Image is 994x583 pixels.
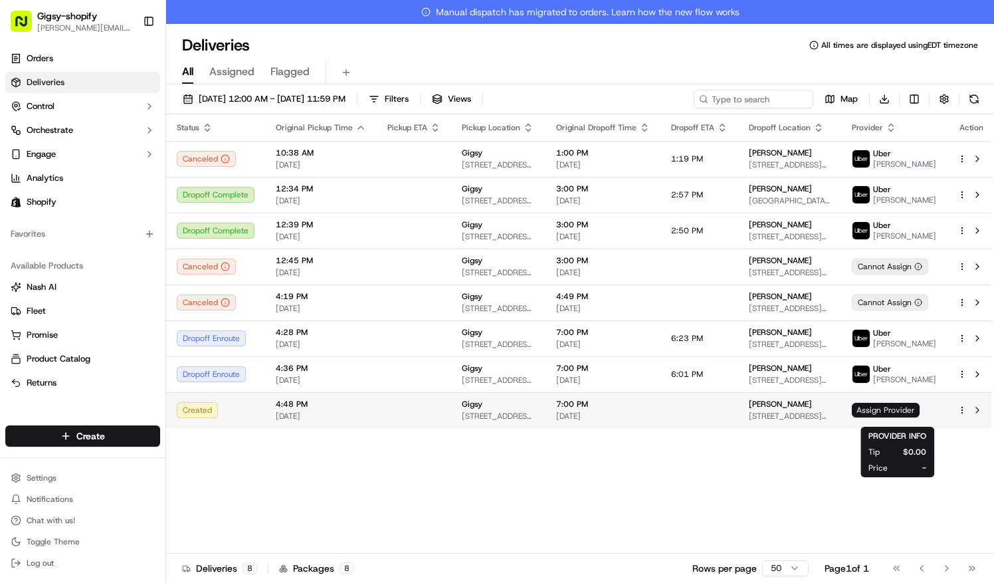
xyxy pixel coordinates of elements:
button: Product Catalog [5,348,160,370]
span: 3:00 PM [556,255,650,266]
span: Promise [27,329,58,341]
span: 4:19 PM [276,291,366,302]
span: Pickup ETA [387,122,427,133]
h1: Deliveries [182,35,250,56]
span: Provider [852,122,883,133]
span: [STREET_ADDRESS][US_STATE] [462,160,535,170]
span: 3:00 PM [556,183,650,194]
span: [PERSON_NAME] [873,195,936,205]
span: [DATE] [276,375,366,386]
button: See all [206,170,242,185]
a: Orders [5,48,160,69]
input: Type to search [694,90,813,108]
span: Dropoff Location [749,122,811,133]
a: 💻API Documentation [107,291,219,315]
span: Notifications [27,494,73,505]
span: Gigsy [462,363,482,374]
button: Create [5,425,160,447]
span: Create [76,429,105,443]
span: Uber [873,364,891,374]
span: Knowledge Base [27,296,102,310]
span: Toggle Theme [27,536,80,547]
div: Past conversations [13,172,89,183]
span: Orchestrate [27,124,73,136]
span: Uber [873,148,891,159]
button: Toggle Theme [5,532,160,551]
span: [STREET_ADDRESS][US_STATE] [462,411,535,421]
span: [STREET_ADDRESS][US_STATE] [749,411,831,421]
button: [DATE] 12:00 AM - [DATE] 11:59 PM [177,90,351,108]
a: Fleet [11,305,155,317]
span: PROVIDER INFO [868,431,926,441]
span: Gigsy [462,183,482,194]
span: Product Catalog [27,353,90,365]
span: Log out [27,558,54,568]
button: Map [819,90,864,108]
span: Analytics [27,172,63,184]
span: Manual dispatch has migrated to orders. Learn how the new flow works [421,5,740,19]
div: 8 [243,562,257,574]
button: [PERSON_NAME][EMAIL_ADDRESS][DOMAIN_NAME] [37,23,132,33]
img: 1736555255976-a54dd68f-1ca7-489b-9aae-adbdc363a1c4 [27,242,37,253]
span: [DATE] [556,195,650,206]
span: 12:39 PM [276,219,366,230]
span: [DATE] [556,339,650,350]
button: Cannot Assign [852,294,928,310]
div: 💻 [112,298,123,308]
img: Masood Aslam [13,229,35,250]
button: Start new chat [226,130,242,146]
span: [DATE] [556,411,650,421]
span: 2:57 PM [671,189,703,200]
img: uber-new-logo.jpeg [852,222,870,239]
span: [DATE] [276,411,366,421]
span: [PERSON_NAME] [873,374,936,385]
span: [DATE] [118,241,145,252]
span: Gigsy [462,148,482,158]
img: Nash [13,13,40,39]
span: [STREET_ADDRESS][US_STATE] [749,375,831,386]
span: Flagged [270,64,310,80]
img: uber-new-logo.jpeg [852,366,870,383]
span: Deliveries [27,76,64,88]
p: Rows per page [692,562,757,575]
span: 6:01 PM [671,369,703,380]
div: Canceled [177,151,236,167]
span: [DATE] [556,303,650,314]
span: [DATE] [276,267,366,278]
div: We're available if you need us! [60,140,183,150]
span: 10:38 AM [276,148,366,158]
span: 2:50 PM [671,225,703,236]
span: [PERSON_NAME] [749,399,812,409]
span: Map [841,93,858,105]
a: Analytics [5,168,160,189]
button: Log out [5,554,160,572]
button: Notifications [5,490,160,509]
a: Product Catalog [11,353,155,365]
span: 4:48 PM [276,399,366,409]
span: [PERSON_NAME] [873,338,936,349]
span: 1:19 PM [671,154,703,164]
p: Welcome 👋 [13,53,242,74]
span: Pylon [132,329,161,339]
div: Action [957,122,985,133]
span: [STREET_ADDRESS][US_STATE] [462,195,535,206]
span: Dropoff ETA [671,122,714,133]
span: Status [177,122,199,133]
span: Original Dropoff Time [556,122,637,133]
button: Chat with us! [5,511,160,530]
span: [DATE] [118,205,145,216]
span: 1:00 PM [556,148,650,158]
div: 📗 [13,298,24,308]
span: 4:49 PM [556,291,650,302]
span: [STREET_ADDRESS][US_STATE] [749,160,831,170]
span: 12:34 PM [276,183,366,194]
span: [DATE] [556,267,650,278]
button: Returns [5,372,160,394]
span: • [110,205,115,216]
span: [DATE] [276,195,366,206]
span: Gigsy [462,399,482,409]
span: Uber [873,184,891,195]
input: Got a question? Start typing here... [35,85,239,99]
div: Canceled [177,294,236,310]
